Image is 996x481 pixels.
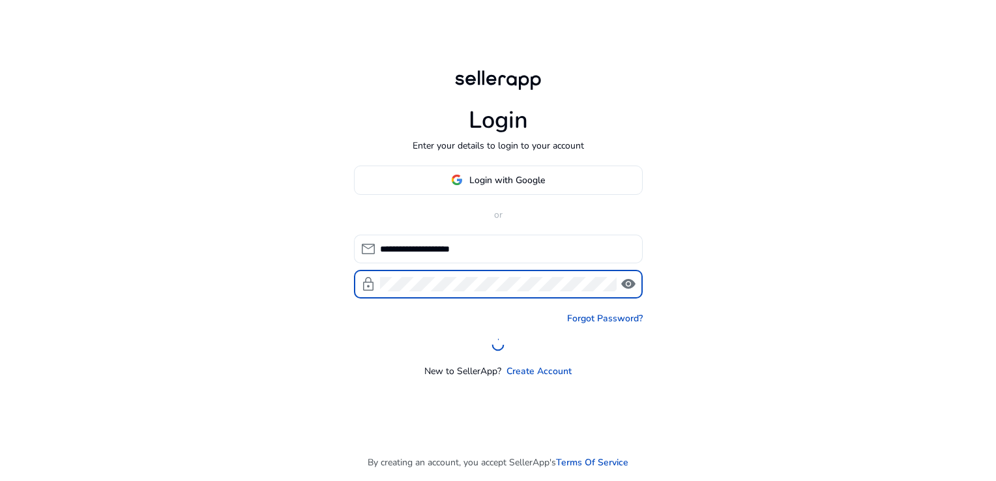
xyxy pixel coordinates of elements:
a: Terms Of Service [556,456,628,469]
img: google-logo.svg [451,174,463,186]
span: lock [360,276,376,292]
button: Login with Google [354,166,643,195]
a: Create Account [506,364,572,378]
p: Enter your details to login to your account [413,139,584,153]
span: mail [360,241,376,257]
span: Login with Google [469,173,545,187]
p: or [354,208,643,222]
a: Forgot Password? [567,312,643,325]
span: visibility [621,276,636,292]
p: New to SellerApp? [424,364,501,378]
h1: Login [469,106,528,134]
